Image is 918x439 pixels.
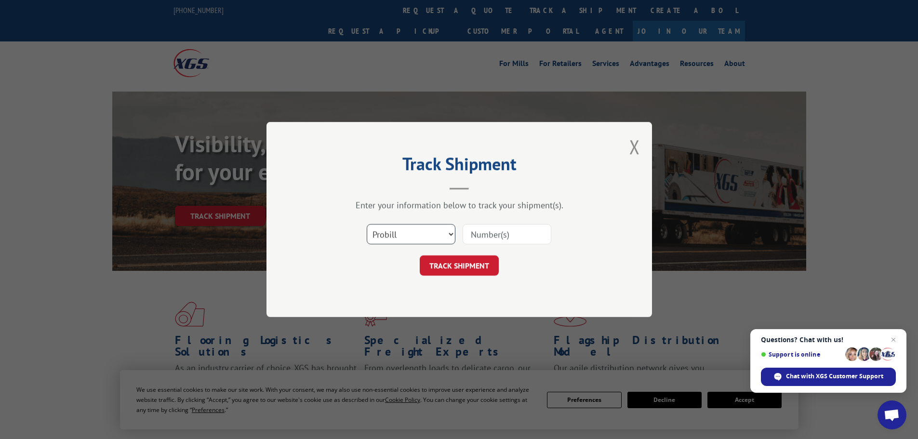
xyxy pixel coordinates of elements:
[761,336,896,344] span: Questions? Chat with us!
[878,400,906,429] div: Open chat
[629,134,640,160] button: Close modal
[888,334,899,346] span: Close chat
[761,368,896,386] div: Chat with XGS Customer Support
[761,351,842,358] span: Support is online
[420,255,499,276] button: TRACK SHIPMENT
[786,372,883,381] span: Chat with XGS Customer Support
[315,200,604,211] div: Enter your information below to track your shipment(s).
[315,157,604,175] h2: Track Shipment
[463,224,551,244] input: Number(s)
